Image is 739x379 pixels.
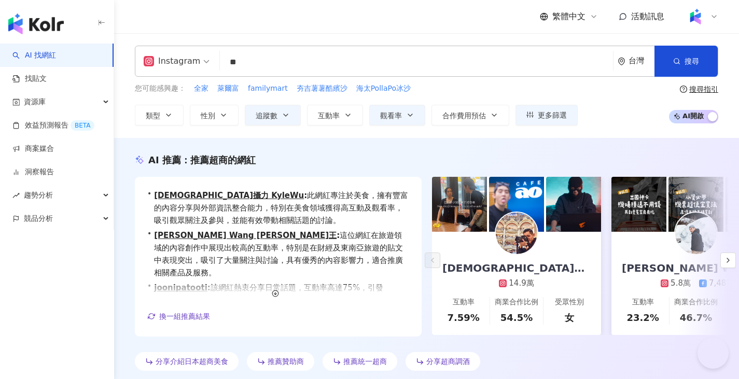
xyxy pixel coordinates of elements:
span: 性別 [201,111,215,120]
div: Instagram [144,53,200,69]
div: AI 推薦 ： [148,153,256,166]
span: 更多篩選 [538,111,567,119]
span: rise [12,192,20,199]
img: logo [8,13,64,34]
span: 合作費用預估 [442,111,486,120]
div: 54.5% [500,311,533,324]
div: 46.7% [680,311,712,324]
span: 推薦超商的網紅 [190,155,256,165]
img: post-image [668,177,723,232]
span: 您可能感興趣： [135,83,186,94]
span: 推薦贊助商 [268,357,304,366]
div: • [147,229,409,279]
div: 7,487 [709,278,731,289]
span: 分享介紹日本超商美食 [156,357,228,366]
div: 商業合作比例 [495,297,538,307]
div: 商業合作比例 [674,297,718,307]
span: : [304,191,307,200]
img: post-image [546,177,601,232]
button: 換一組推薦結果 [147,308,211,324]
a: [DEMOGRAPHIC_DATA]攝力 KyleWu14.9萬互動率7.59%商業合作比例54.5%受眾性別女 [432,232,601,335]
button: 觀看率 [369,105,425,125]
span: 繁體中文 [552,11,585,22]
div: 23.2% [626,311,659,324]
span: 這位網紅在旅遊領域的內容創作中展現出較高的互動率，特別是在財經及東南亞旅遊的貼文中表現突出，吸引了大量關注與討論，具有優秀的內容影響力，適合推廣相關產品及服務。 [154,229,409,279]
div: [DEMOGRAPHIC_DATA]攝力 KyleWu [432,261,601,275]
span: 觀看率 [380,111,402,120]
div: 5.8萬 [671,278,691,289]
button: 夯吉薯薯酷繽沙 [296,83,348,94]
span: 萊爾富 [217,83,239,94]
span: 活動訊息 [631,11,664,21]
a: 商案媒合 [12,144,54,154]
img: post-image [432,177,487,232]
span: 互動率 [318,111,340,120]
a: 找貼文 [12,74,47,84]
div: 互動率 [632,297,654,307]
a: [PERSON_NAME] Wang [PERSON_NAME]王 [154,231,337,240]
img: post-image [611,177,666,232]
div: 互動率 [453,297,475,307]
div: 女 [565,311,574,324]
div: • [147,189,409,227]
div: 14.9萬 [509,278,534,289]
span: environment [618,58,625,65]
span: 競品分析 [24,207,53,230]
span: 類型 [146,111,160,120]
span: 此網紅專注於美食，擁有豐富的內容分享與外部資訊整合能力，特別在美食領域獲得高互動及觀看率，吸引觀眾關注及參與，並能有效帶動相關話題的討論。 [154,189,409,227]
span: 全家 [194,83,208,94]
span: : [207,283,211,292]
img: KOL Avatar [675,213,717,254]
button: 萊爾富 [217,83,240,94]
div: • [147,282,409,319]
button: 搜尋 [654,46,718,77]
span: 搜尋 [685,57,699,65]
a: 效益預測報告BETA [12,120,94,131]
iframe: Help Scout Beacon - Open [698,338,729,369]
button: 更多篩選 [515,105,578,125]
button: 追蹤數 [245,105,301,125]
span: : [337,231,340,240]
span: 分享超商調酒 [426,357,470,366]
button: familymart [247,83,288,94]
button: 海太PollaPo冰沙 [356,83,411,94]
div: 7.59% [447,311,479,324]
img: post-image [489,177,544,232]
a: [DEMOGRAPHIC_DATA]攝力 KyleWu [154,191,304,200]
span: question-circle [680,86,687,93]
div: 搜尋指引 [689,85,718,93]
a: joonipatooti [154,283,207,292]
span: familymart [248,83,288,94]
span: 趨勢分析 [24,184,53,207]
div: 台灣 [629,57,654,65]
button: 性別 [190,105,239,125]
a: 洞察報告 [12,167,54,177]
span: 推薦統一超商 [343,357,387,366]
span: 換一組推薦結果 [159,312,210,320]
a: searchAI 找網紅 [12,50,56,61]
button: 全家 [193,83,209,94]
span: 該網紅熱衷分享日常話題，互動率高達75%，引發[PERSON_NAME]共鳴；同時，也推薦保養與美妝產品，吸引對護膚有興趣的粉絲，展現出優異的內容吸引力。 [154,282,409,319]
span: 資源庫 [24,90,46,114]
img: Kolr%20app%20icon%20%281%29.png [686,7,705,26]
button: 類型 [135,105,184,125]
span: 追蹤數 [256,111,277,120]
img: KOL Avatar [496,213,537,254]
div: 受眾性別 [555,297,584,307]
button: 互動率 [307,105,363,125]
span: 夯吉薯薯酷繽沙 [297,83,347,94]
button: 合作費用預估 [431,105,509,125]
